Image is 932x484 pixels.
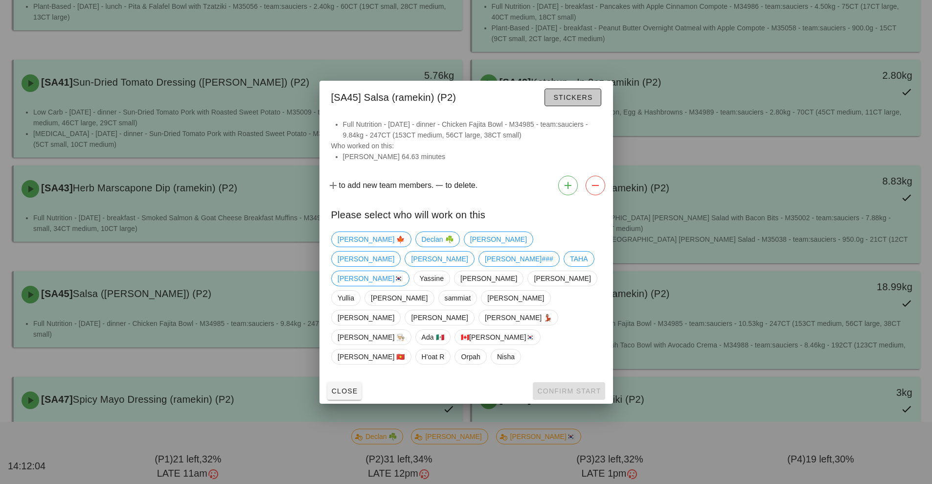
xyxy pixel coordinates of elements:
span: sammiat [444,291,471,305]
span: [PERSON_NAME] [460,271,517,286]
button: Stickers [545,89,601,106]
span: [PERSON_NAME] [371,291,428,305]
span: [PERSON_NAME]🇰🇷 [338,271,403,286]
li: Full Nutrition - [DATE] - dinner - Chicken Fajita Bowl - M34985 - team:sauciers - 9.84kg - 247CT ... [343,119,601,140]
span: Ada 🇲🇽 [421,330,444,345]
div: to add new team members. to delete. [319,172,613,199]
span: [PERSON_NAME] [470,232,526,247]
span: Close [331,387,358,395]
span: [PERSON_NAME] 👨🏼‍🍳 [338,330,405,345]
span: H'oat R [421,349,444,364]
div: [SA45] Salsa (ramekin) (P2) [319,81,613,111]
span: Yullia [338,291,354,305]
span: [PERSON_NAME] [487,291,544,305]
div: Please select who will work on this [319,199,613,228]
span: [PERSON_NAME] [534,271,591,286]
span: [PERSON_NAME] [338,310,394,325]
span: Declan ☘️ [421,232,453,247]
li: [PERSON_NAME] 64.63 minutes [343,151,601,162]
span: [PERSON_NAME] [338,252,394,266]
span: Yassine [419,271,443,286]
button: Close [327,382,362,400]
span: [PERSON_NAME] [411,252,468,266]
span: Nisha [497,349,514,364]
div: Who worked on this: [319,119,613,172]
span: 🇨🇦[PERSON_NAME]🇰🇷 [460,330,534,345]
span: TAHA [570,252,588,266]
span: [PERSON_NAME] 🇻🇳 [338,349,405,364]
span: Orpah [461,349,480,364]
span: [PERSON_NAME] 🍁 [338,232,405,247]
span: [PERSON_NAME] 💃🏽 [484,310,552,325]
span: [PERSON_NAME]### [484,252,553,266]
span: Stickers [553,93,592,101]
span: [PERSON_NAME] [411,310,468,325]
